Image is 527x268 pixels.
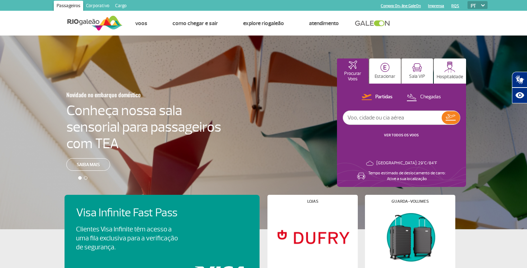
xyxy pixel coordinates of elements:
[384,133,419,137] a: VER TODOS OS VOOS
[76,206,248,252] a: Visa Infinite Fast PassClientes Visa Infinite têm acesso a uma fila exclusiva para a verificação ...
[348,61,357,69] img: airplaneHomeActive.svg
[243,20,284,27] a: Explore RIOgaleão
[434,58,466,84] button: Hospitalidade
[428,4,444,8] a: Imprensa
[54,1,83,12] a: Passageiros
[380,63,390,72] img: carParkingHome.svg
[512,88,527,103] button: Abrir recursos assistivos.
[83,1,112,12] a: Corporativo
[412,63,422,72] img: vipRoom.svg
[451,4,459,8] a: RQS
[66,158,110,171] a: Saiba mais
[76,206,190,220] h4: Visa Infinite Fast Pass
[512,72,527,103] div: Plugin de acessibilidade da Hand Talk.
[172,20,218,27] a: Como chegar e sair
[309,20,339,27] a: Atendimento
[375,74,395,79] p: Estacionar
[409,74,425,79] p: Sala VIP
[437,74,463,80] p: Hospitalidade
[360,93,395,102] button: Partidas
[382,132,421,138] button: VER TODOS OS VOOS
[66,87,186,102] h3: Novidade no embarque doméstico
[402,58,433,84] button: Sala VIP
[112,1,129,12] a: Cargo
[381,4,421,8] a: Compra On-line GaleOn
[512,72,527,88] button: Abrir tradutor de língua de sinais.
[66,102,221,152] h4: Conheça nossa sala sensorial para passageiros com TEA
[404,93,443,102] button: Chegadas
[337,58,369,84] button: Procurar Voos
[371,209,449,264] img: Guarda-volumes
[369,58,401,84] button: Estacionar
[375,94,393,100] p: Partidas
[274,209,352,264] img: Lojas
[76,225,178,252] p: Clientes Visa Infinite têm acesso a uma fila exclusiva para a verificação de segurança.
[391,199,429,203] h4: Guarda-volumes
[420,94,441,100] p: Chegadas
[368,170,446,182] p: Tempo estimado de deslocamento de carro: Ative a sua localização
[376,160,437,166] p: [GEOGRAPHIC_DATA]: 29°C/84°F
[341,71,365,82] p: Procurar Voos
[444,61,455,72] img: hospitality.svg
[135,20,147,27] a: Voos
[343,111,442,124] input: Voo, cidade ou cia aérea
[307,199,318,203] h4: Lojas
